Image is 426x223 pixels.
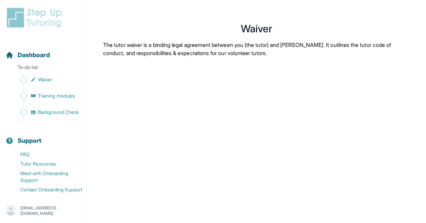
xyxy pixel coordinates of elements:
[5,91,86,101] a: Training modules
[20,205,81,216] p: [EMAIL_ADDRESS][DOMAIN_NAME]
[3,125,84,148] button: Support
[38,92,75,99] span: Training modules
[5,107,86,117] a: Background Check
[103,24,410,33] h1: Waiver
[5,205,81,217] button: [EMAIL_ADDRESS][DOMAIN_NAME]
[5,169,86,185] a: Meet with Onboarding Support
[3,39,84,63] button: Dashboard
[5,159,86,169] a: Tutor Resources
[5,185,86,194] a: Contact Onboarding Support
[103,41,410,57] p: The tutor waiver is a binding legal agreement between you (the tutor) and [PERSON_NAME]. It outli...
[5,50,50,60] a: Dashboard
[18,136,42,145] span: Support
[3,64,84,73] p: To-do list
[38,76,52,83] span: Waiver
[5,75,86,84] a: Waiver
[5,7,66,29] img: logo
[38,109,79,116] span: Background Check
[5,150,86,159] a: FAQ
[18,50,50,60] span: Dashboard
